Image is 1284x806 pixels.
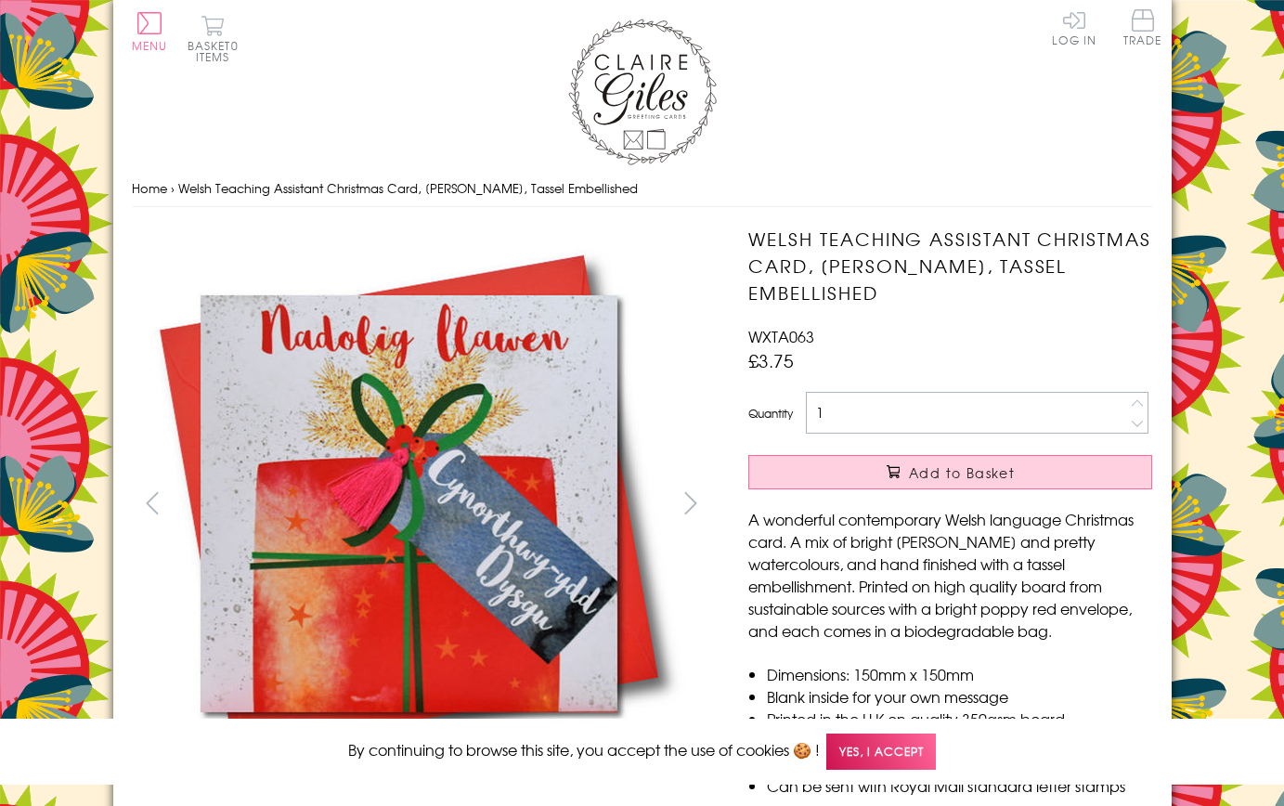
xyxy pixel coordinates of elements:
img: Welsh Teaching Assistant Christmas Card, Nadolig Llawen, Tassel Embellished [132,226,689,782]
span: 0 items [196,37,239,65]
button: prev [132,482,174,524]
span: WXTA063 [748,325,814,347]
li: Dimensions: 150mm x 150mm [767,663,1152,685]
li: Printed in the U.K on quality 350gsm board [767,708,1152,730]
h1: Welsh Teaching Assistant Christmas Card, [PERSON_NAME], Tassel Embellished [748,226,1152,305]
span: › [171,179,175,197]
span: Welsh Teaching Assistant Christmas Card, [PERSON_NAME], Tassel Embellished [178,179,638,197]
nav: breadcrumbs [132,170,1153,208]
p: A wonderful contemporary Welsh language Christmas card. A mix of bright [PERSON_NAME] and pretty ... [748,508,1152,642]
a: Trade [1123,9,1162,49]
span: Menu [132,37,168,54]
button: next [669,482,711,524]
span: Trade [1123,9,1162,45]
button: Add to Basket [748,455,1152,489]
span: £3.75 [748,347,794,373]
button: Basket0 items [188,15,239,62]
label: Quantity [748,405,793,422]
a: Log In [1052,9,1096,45]
li: Can be sent with Royal Mail standard letter stamps [767,774,1152,797]
button: Menu [132,12,168,51]
img: Claire Giles Greetings Cards [568,19,717,165]
a: Home [132,179,167,197]
span: Yes, I accept [826,734,936,770]
span: Add to Basket [909,463,1015,482]
li: Blank inside for your own message [767,685,1152,708]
